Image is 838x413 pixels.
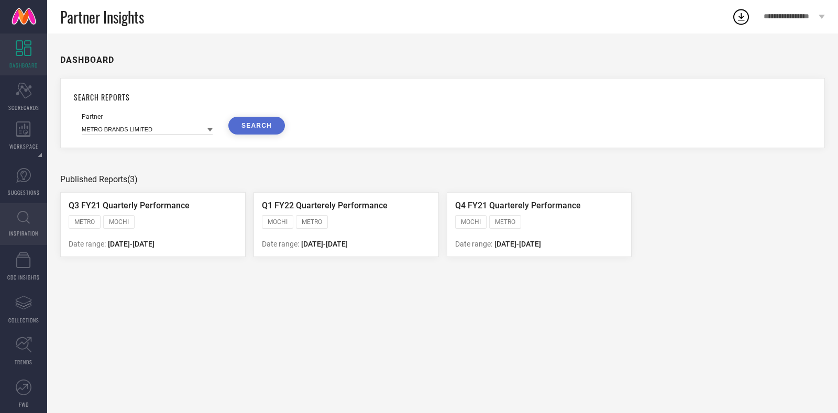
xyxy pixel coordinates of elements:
[9,229,38,237] span: INSPIRATION
[9,142,38,150] span: WORKSPACE
[8,188,40,196] span: SUGGESTIONS
[732,7,751,26] div: Open download list
[494,240,541,248] span: [DATE] - [DATE]
[461,218,481,226] span: MOCHI
[19,400,29,408] span: FWD
[69,200,190,210] span: Q3 FY21 Quarterly Performance
[60,55,114,65] h1: DASHBOARD
[455,240,492,248] span: Date range:
[108,240,155,248] span: [DATE] - [DATE]
[8,104,39,111] span: SCORECARDS
[15,358,32,366] span: TRENDS
[262,200,388,210] span: Q1 FY22 Quarterely Performance
[74,92,811,103] h1: SEARCH REPORTS
[7,273,40,281] span: CDC INSIGHTS
[9,61,38,69] span: DASHBOARD
[302,218,322,226] span: METRO
[82,113,213,120] div: Partner
[262,240,299,248] span: Date range:
[228,117,285,135] button: SEARCH
[301,240,348,248] span: [DATE] - [DATE]
[8,316,39,324] span: COLLECTIONS
[60,174,825,184] div: Published Reports (3)
[60,6,144,28] span: Partner Insights
[268,218,288,226] span: MOCHI
[109,218,129,226] span: MOCHI
[495,218,515,226] span: METRO
[455,200,581,210] span: Q4 FY21 Quarterely Performance
[69,240,106,248] span: Date range:
[74,218,95,226] span: METRO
